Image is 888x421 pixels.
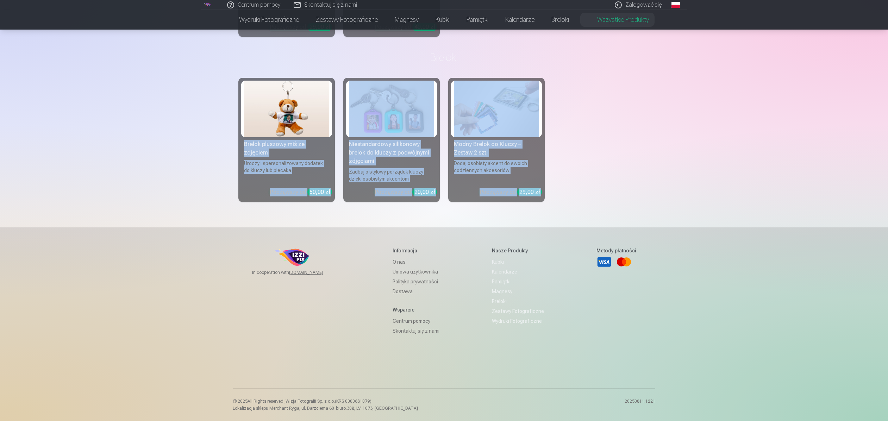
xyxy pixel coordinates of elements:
[244,81,329,137] img: Brelok pluszowy miś ze zdjęciem
[244,51,644,64] h3: Breloki
[543,10,577,30] a: Breloki
[393,277,439,287] a: Polityka prywatności
[517,188,542,196] div: 29,00 zł
[480,188,542,196] div: Począwszy od
[451,160,542,182] div: Dodaj osobisty akcent do swoich codziennych akcesoriów
[343,78,440,202] a: Niestandardowy silikonowy brelok do kluczy z podwójnymi zdjęciamiNiestandardowy silikonowy brelok...
[286,399,371,404] span: Wizja Fotografii Sp. z o.o.(KRS 0000631079)
[393,267,439,277] a: Umowa użytkownika
[492,257,544,267] a: Kubki
[307,23,332,31] div: 29,00 zł
[451,140,542,157] div: Modny Brelok do Kluczy – Zestaw 2 szt.
[458,10,497,30] a: Pamiątki
[204,3,211,7] img: /p1
[448,78,545,202] a: Modny Brelok do Kluczy – Zestaw 2 szt.Modny Brelok do Kluczy – Zestaw 2 szt.Dodaj osobisty akcent...
[386,10,427,30] a: Magnesy
[427,10,458,30] a: Kubki
[252,270,340,275] span: In cooperation with
[393,257,439,267] a: O nas
[412,23,437,31] div: 40,00 zł
[346,140,437,165] div: Niestandardowy silikonowy brelok do kluczy z podwójnymi zdjęciami
[233,398,418,404] p: © 2025 All Rights reserved. ,
[289,270,340,275] a: [DOMAIN_NAME]
[349,81,434,137] img: Niestandardowy silikonowy brelok do kluczy z podwójnymi zdjęciami
[492,247,544,254] h5: Nasze produkty
[393,306,439,313] h5: Wsparcie
[307,10,386,30] a: Zestawy fotograficzne
[346,168,437,182] div: Zadbaj o stylowy porządek kluczy dzięki osobistym akcentom
[241,140,332,157] div: Brelok pluszowy miś ze zdjęciem
[270,188,332,196] div: Począwszy od
[492,277,544,287] a: Pamiątki
[492,316,544,326] a: Wydruki fotograficzne
[454,81,539,137] img: Modny Brelok do Kluczy – Zestaw 2 szt.
[238,78,335,202] a: Brelok pluszowy miś ze zdjęciemBrelok pluszowy miś ze zdjęciemUroczy i spersonalizowany dodatek d...
[393,287,439,296] a: Dostawa
[616,254,632,270] a: Mastercard
[393,316,439,326] a: Centrum pomocy
[375,188,437,196] div: Począwszy od
[393,247,439,254] h5: Informacja
[492,306,544,316] a: Zestawy fotograficzne
[231,10,307,30] a: Wydruki fotograficzne
[241,160,332,182] div: Uroczy i spersonalizowany dodatek do kluczy lub plecaka
[577,10,657,30] a: Wszystkie produkty
[233,406,418,411] p: Lokalizacja sklepu Merchant Ryga, ul. Darzciema 60-biuro.308, LV-1073, [GEOGRAPHIC_DATA]
[492,287,544,296] a: Magnesy
[492,296,544,306] a: Breloki
[596,247,636,254] h5: Metody płatności
[492,267,544,277] a: Kalendarze
[393,326,439,336] a: Skontaktuj się z nami
[596,254,612,270] a: Visa
[412,188,437,196] div: 20,00 zł
[307,188,332,196] div: 50,00 zł
[497,10,543,30] a: Kalendarze
[625,398,655,411] p: 20250811.1221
